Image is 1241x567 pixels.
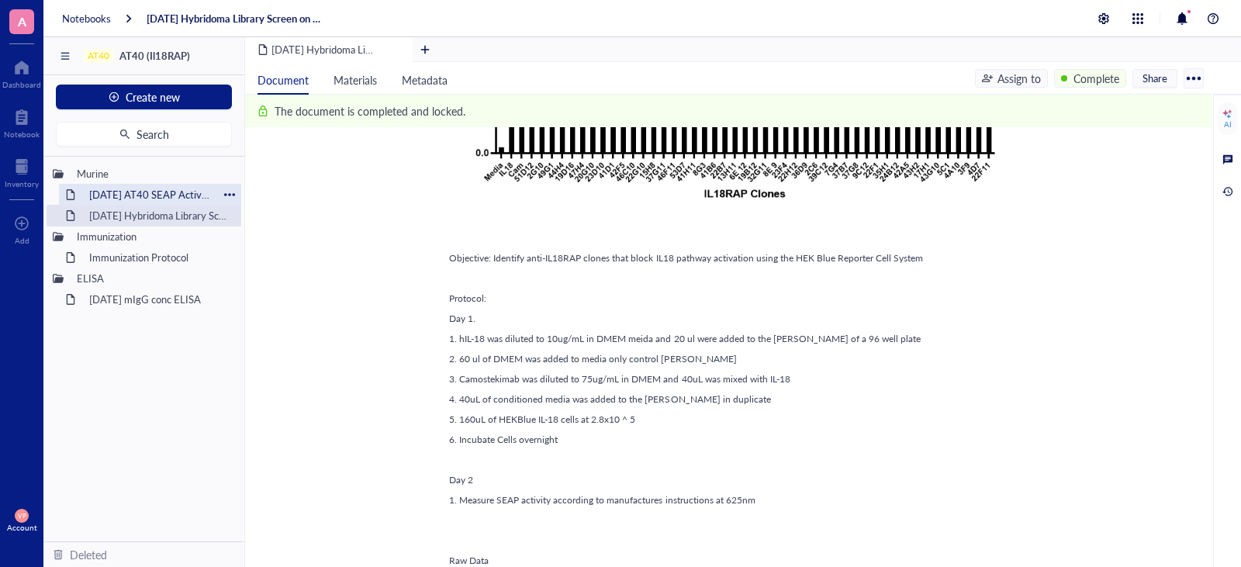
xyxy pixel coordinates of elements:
span: Search [137,128,169,140]
div: The document is completed and locked. [275,102,465,119]
span: 1. Measure SEAP activity according to manufactures instructions at 625nm [449,493,755,506]
div: [DATE] Hybridoma Library Screen on HEK Blue IL18 Cells [82,205,235,226]
div: ELISA [70,268,235,289]
button: Share [1132,69,1177,88]
div: Immunization [70,226,235,247]
a: [DATE] Hybridoma Library Screen on HEK Blue IL18 Cells [147,12,322,26]
span: 1. hIL-18 was diluted to 10ug/mL in DMEM meida and 20 ul were added to the [PERSON_NAME] of a 96 ... [449,332,921,345]
span: Day 2 [449,473,473,486]
button: Create new [56,85,232,109]
span: Day 1. [449,312,475,325]
div: Deleted [70,546,107,563]
span: 5. 160uL of HEKBlue IL-18 cells at 2.8x10 ^ 5 [449,413,635,426]
span: 3. Camostekimab was diluted to 75ug/mL in DMEM and 40uL was mixed with IL-18 [449,372,790,385]
div: Add [15,236,29,245]
span: 4. 40uL of conditioned media was added to the [PERSON_NAME] in duplicate [449,392,771,406]
div: Account [7,523,37,532]
div: Notebook [4,130,40,139]
div: Assign to [997,70,1041,87]
span: Document [258,72,309,88]
span: Share [1142,71,1167,85]
span: Protocol: [449,292,486,305]
a: Dashboard [2,55,41,89]
span: Materials [334,72,377,88]
div: Complete [1073,70,1119,87]
a: Inventory [5,154,39,188]
span: 2. 60 ul of DMEM was added to media only control [PERSON_NAME] [449,352,737,365]
div: Immunization Protocol [82,247,235,268]
span: Raw Data [449,554,489,567]
div: [DATE] mIgG conc ELISA [82,289,235,310]
a: Notebooks [62,12,111,26]
span: Objective: Identify anti-IL18RAP clones that block IL18 pathway activation using the HEK Blue Rep... [449,251,923,264]
div: Murine [70,163,235,185]
div: Dashboard [2,80,41,89]
span: Metadata [402,72,448,88]
a: Notebook [4,105,40,139]
div: Inventory [5,179,39,188]
span: 6. Incubate Cells overnight [449,433,558,446]
span: AT40 (Il18RAP) [119,48,190,63]
button: Search [56,122,232,147]
span: Create new [126,91,180,103]
span: VP [18,512,26,519]
div: AI [1224,119,1232,129]
div: [DATE] AT40 SEAP Activity Screen Hybridoma Supernatant [82,184,218,206]
span: A [18,12,26,31]
div: AT40 [88,50,109,61]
